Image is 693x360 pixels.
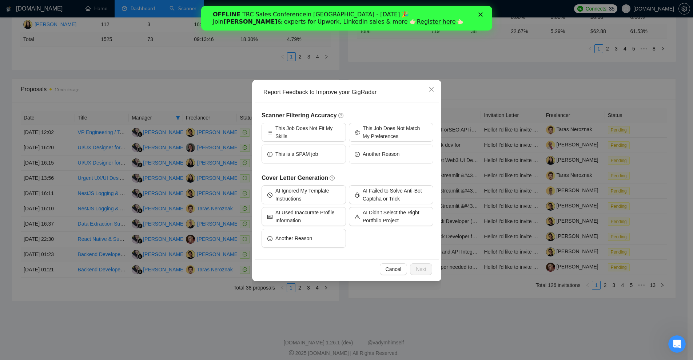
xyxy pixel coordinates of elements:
[201,6,492,31] iframe: Intercom live chat banner
[275,187,340,203] span: AI Ignored My Template Instructions
[363,150,399,158] span: Another Reason
[330,175,335,181] span: question-circle
[363,124,427,140] span: This Job Does Not Match My Preferences
[349,185,433,204] button: bugAI Failed to Solve Anti-Bot Captcha or Trick
[422,80,441,100] button: Close
[410,263,432,275] button: Next
[267,235,272,241] span: frown
[262,229,346,248] button: frownAnother Reason
[429,86,434,92] span: close
[668,335,686,353] iframe: Intercom live chat
[275,150,318,158] span: This is a SPAM job
[363,187,427,203] span: AI Failed to Solve Anti-Bot Captcha or Trick
[355,214,360,219] span: warning
[216,12,255,19] a: Register here
[262,174,433,182] h5: Cover Letter Generation
[267,151,272,157] span: exclamation-circle
[262,111,433,120] h5: Scanner Filtering Accuracy
[275,124,340,140] span: This Job Does Not Fit My Skills
[262,145,346,163] button: exclamation-circleThis is a SPAM job
[262,207,346,226] button: idcardAI Used Inaccurate Profile Information
[267,129,272,135] span: bars
[262,123,346,142] button: barsThis Job Does Not Fit My Skills
[267,192,272,197] span: stop
[275,234,312,242] span: Another Reason
[349,207,433,226] button: warningAI Didn’t Select the Right Portfolio Project
[379,263,407,275] button: Cancel
[338,113,344,118] span: question-circle
[267,214,272,219] span: idcard
[355,129,360,135] span: setting
[275,209,340,225] span: AI Used Inaccurate Profile Information
[363,209,427,225] span: AI Didn’t Select the Right Portfolio Project
[349,145,433,163] button: frownAnother Reason
[263,88,435,96] div: Report Feedback to Improve your GigRadar
[355,151,360,157] span: frown
[385,265,401,273] span: Cancel
[355,192,360,197] span: bug
[262,185,346,204] button: stopAI Ignored My Template Instructions
[277,7,284,11] div: Close
[349,123,433,142] button: settingThis Job Does Not Match My Preferences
